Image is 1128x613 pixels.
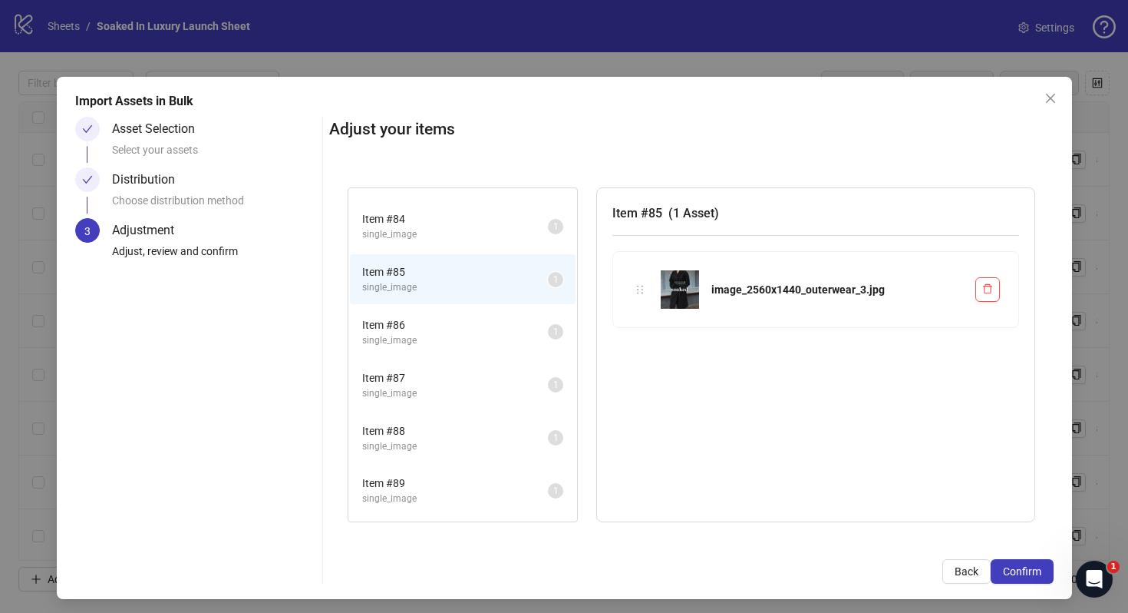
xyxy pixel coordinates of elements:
[82,174,93,185] span: check
[112,141,317,167] div: Select your assets
[362,492,548,506] span: single_image
[362,210,548,227] span: Item # 84
[635,284,645,295] span: holder
[548,324,563,340] sup: 1
[548,430,563,446] sup: 1
[632,281,648,298] div: holder
[75,92,1054,111] div: Import Assets in Bulk
[1107,561,1120,573] span: 1
[112,192,317,218] div: Choose distribution method
[553,485,559,496] span: 1
[711,281,963,298] div: image_2560x1440_outerwear_3.jpg
[362,369,548,386] span: Item # 87
[362,333,548,348] span: single_image
[112,167,187,192] div: Distribution
[548,272,563,287] sup: 1
[612,204,1019,223] h3: Item # 85
[112,243,317,269] div: Adjust, review and confirm
[362,386,548,401] span: single_image
[362,316,548,333] span: Item # 86
[1076,561,1113,598] iframe: Intercom live chat
[362,280,548,295] span: single_image
[668,206,719,220] span: ( 1 Asset )
[955,565,978,578] span: Back
[1044,92,1057,104] span: close
[1038,86,1063,111] button: Close
[548,483,563,499] sup: 1
[975,277,1000,302] button: Delete
[112,117,207,141] div: Asset Selection
[112,218,186,243] div: Adjustment
[942,559,991,584] button: Back
[553,274,559,285] span: 1
[982,283,993,294] span: delete
[553,221,559,232] span: 1
[553,326,559,337] span: 1
[362,475,548,492] span: Item # 89
[661,270,699,309] img: image_2560x1440_outerwear_3.jpg
[548,377,563,393] sup: 1
[362,227,548,242] span: single_image
[553,432,559,443] span: 1
[553,379,559,390] span: 1
[82,124,93,134] span: check
[991,559,1054,584] button: Confirm
[362,422,548,439] span: Item # 88
[362,439,548,454] span: single_image
[362,263,548,280] span: Item # 85
[1003,565,1041,578] span: Confirm
[548,219,563,234] sup: 1
[329,117,1054,142] h2: Adjust your items
[84,225,91,237] span: 3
